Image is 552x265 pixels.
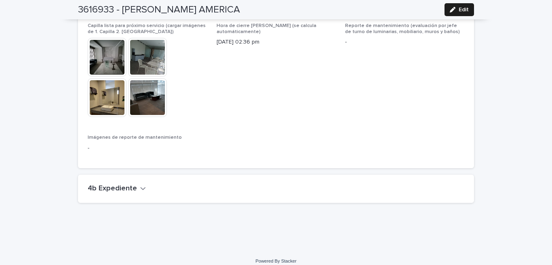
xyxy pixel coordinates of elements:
[345,38,464,46] p: -
[445,3,474,16] button: Edit
[255,259,296,263] a: Powered By Stacker
[88,135,182,140] span: Imágenes de reporte de mantenimiento
[217,23,316,34] span: Hora de cierre [PERSON_NAME] (se calcula automáticamente)
[345,23,460,34] span: Reporte de mantenimiento (evaluación por jefe de turno de luminarias, mobiliario, muros y baños)
[88,144,207,152] p: -
[78,4,240,16] h2: 3616933 - [PERSON_NAME] AMERICA
[88,184,137,193] h2: 4b Expediente
[88,23,206,34] span: Capilla lista para próximo servicio (cargar imágenes de 1. Capilla 2. [GEOGRAPHIC_DATA])
[217,38,336,46] p: [DATE] 02:36 pm
[459,7,469,13] span: Edit
[88,184,146,193] button: 4b Expediente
